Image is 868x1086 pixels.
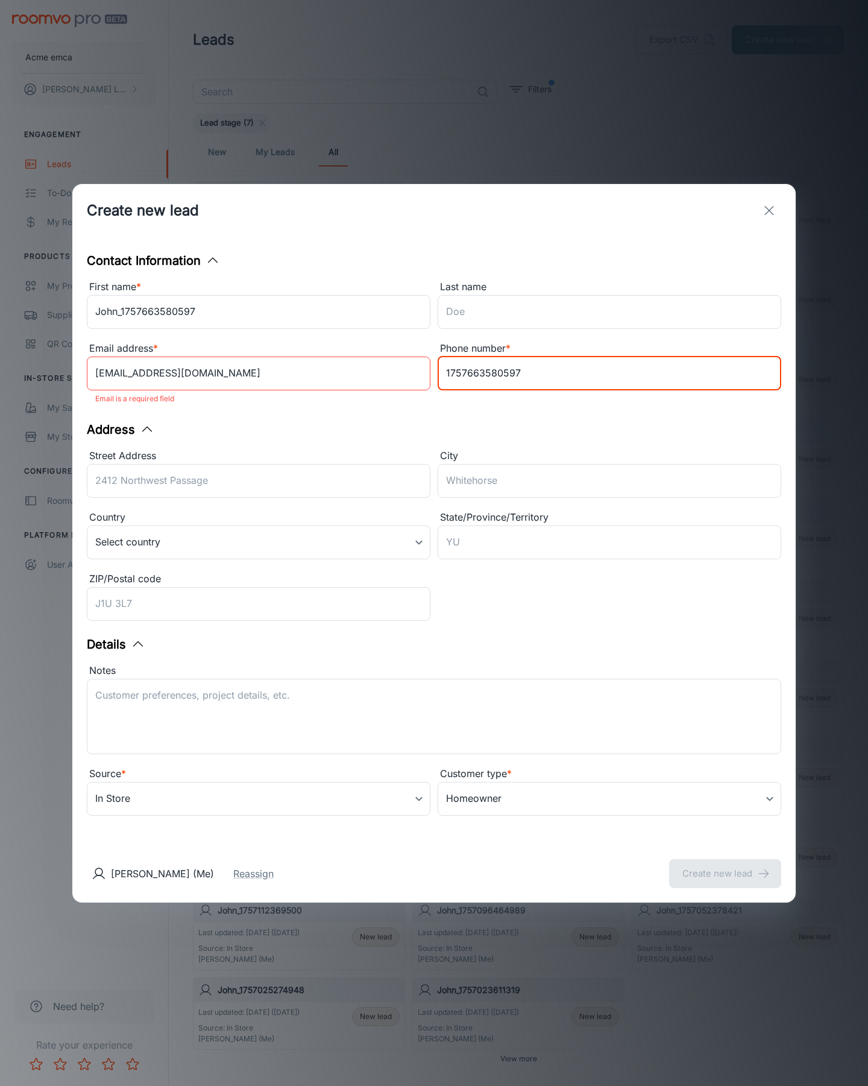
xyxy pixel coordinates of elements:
p: Email is a required field [95,392,422,406]
button: Address [87,421,154,439]
input: John [87,295,430,329]
h1: Create new lead [87,200,199,221]
div: In Store [87,782,430,816]
div: City [438,448,781,464]
div: Phone number [438,341,781,357]
div: State/Province/Territory [438,510,781,526]
input: 2412 Northwest Passage [87,464,430,498]
input: J1U 3L7 [87,587,430,621]
button: exit [757,198,781,223]
div: Homeowner [438,782,781,816]
div: ZIP/Postal code [87,571,430,587]
div: Source [87,766,430,782]
div: Last name [438,279,781,295]
p: [PERSON_NAME] (Me) [111,866,214,881]
div: First name [87,279,430,295]
input: myname@example.com [87,357,430,390]
div: Customer type [438,766,781,782]
button: Reassign [233,866,274,881]
div: Country [87,510,430,526]
input: YU [438,526,781,559]
div: Email address [87,341,430,357]
div: Notes [87,663,781,679]
div: Select country [87,526,430,559]
div: Street Address [87,448,430,464]
input: Doe [438,295,781,329]
button: Contact Information [87,252,220,270]
input: Whitehorse [438,464,781,498]
input: +1 439-123-4567 [438,357,781,390]
button: Details [87,635,145,653]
